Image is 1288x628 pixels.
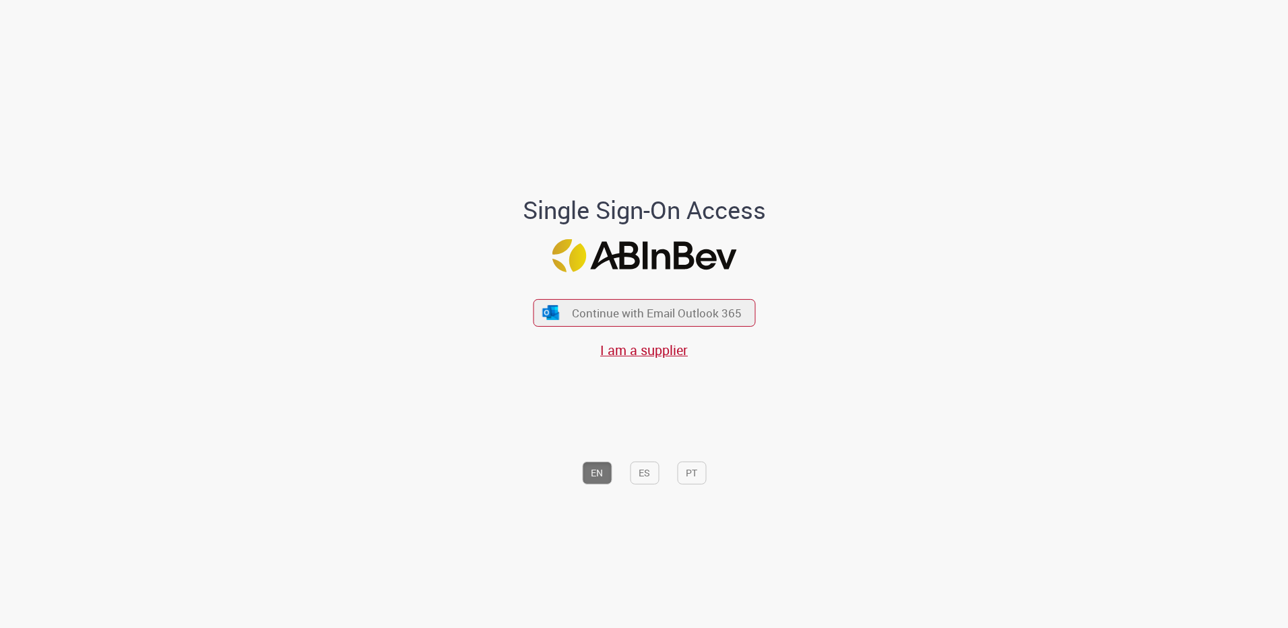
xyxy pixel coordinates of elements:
img: Logo ABInBev [552,239,736,272]
button: ícone Azure/Microsoft 360 Continue with Email Outlook 365 [533,299,755,327]
button: EN [582,462,612,484]
img: ícone Azure/Microsoft 360 [542,305,560,319]
h1: Single Sign-On Access [457,197,831,224]
span: Continue with Email Outlook 365 [572,305,742,321]
a: I am a supplier [600,341,688,359]
button: ES [630,462,659,484]
button: PT [677,462,706,484]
